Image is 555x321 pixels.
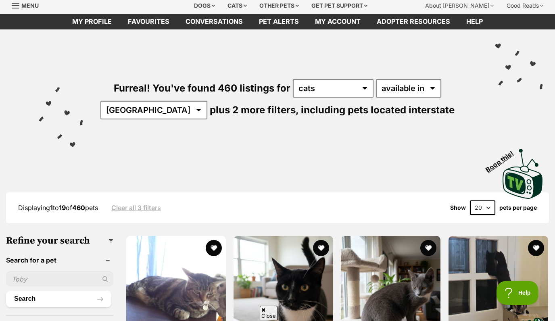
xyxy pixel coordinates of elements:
a: Favourites [120,14,177,29]
span: Close [260,306,277,320]
button: favourite [528,240,544,256]
a: Clear all 3 filters [111,204,161,211]
span: Show [450,204,466,211]
button: favourite [421,240,437,256]
a: Boop this! [503,142,543,200]
span: Menu [21,2,39,9]
a: Pet alerts [251,14,307,29]
button: favourite [313,240,329,256]
button: favourite [206,240,222,256]
span: plus 2 more filters, [210,104,298,116]
span: Furreal! You've found 460 listings for [114,82,290,94]
span: Displaying to of pets [18,204,98,212]
strong: 19 [59,204,66,212]
h3: Refine your search [6,235,113,246]
a: Help [458,14,491,29]
a: conversations [177,14,251,29]
header: Search for a pet [6,256,113,264]
a: My profile [64,14,120,29]
button: Search [6,291,111,307]
a: Adopter resources [369,14,458,29]
strong: 1 [50,204,53,212]
iframe: Help Scout Beacon - Open [497,281,539,305]
strong: 460 [72,204,85,212]
input: Toby [6,271,113,287]
img: PetRescue TV logo [503,149,543,199]
span: Boop this! [484,144,522,173]
span: including pets located interstate [301,104,455,116]
label: pets per page [499,204,537,211]
a: My account [307,14,369,29]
